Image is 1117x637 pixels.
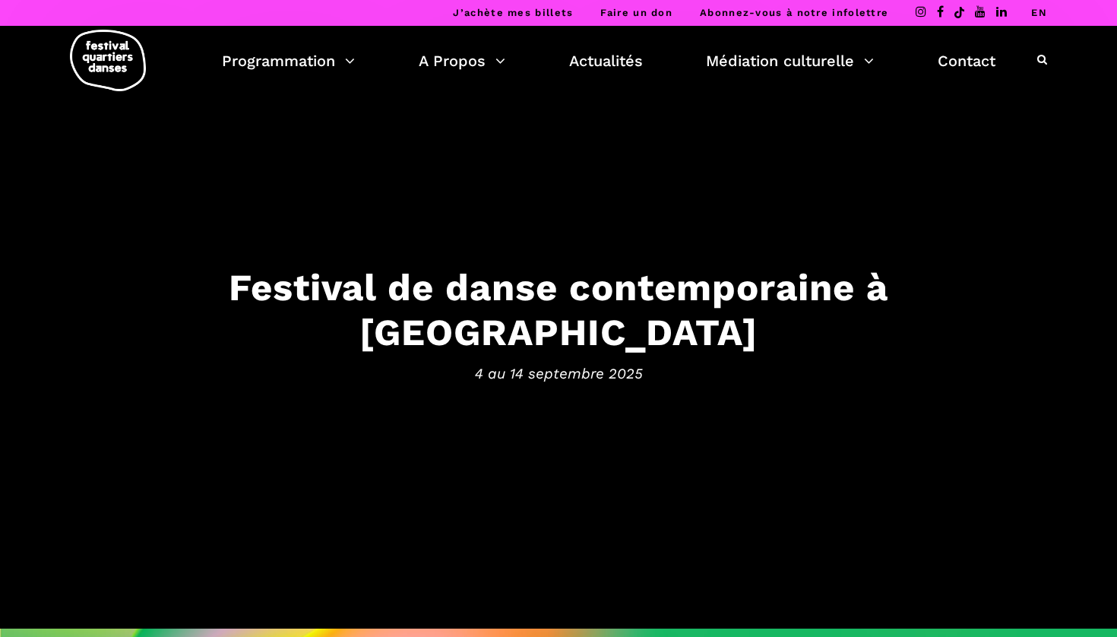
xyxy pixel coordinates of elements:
[453,7,573,18] a: J’achète mes billets
[600,7,672,18] a: Faire un don
[87,265,1030,355] h3: Festival de danse contemporaine à [GEOGRAPHIC_DATA]
[569,48,643,74] a: Actualités
[70,30,146,91] img: logo-fqd-med
[222,48,355,74] a: Programmation
[700,7,888,18] a: Abonnez-vous à notre infolettre
[419,48,505,74] a: A Propos
[87,362,1030,385] span: 4 au 14 septembre 2025
[1031,7,1047,18] a: EN
[706,48,874,74] a: Médiation culturelle
[938,48,995,74] a: Contact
